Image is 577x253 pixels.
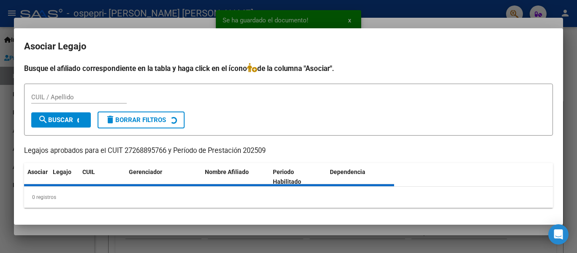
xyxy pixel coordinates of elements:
datatable-header-cell: CUIL [79,163,125,191]
span: Gerenciador [129,169,162,175]
span: Asociar [27,169,48,175]
span: Periodo Habilitado [273,169,301,185]
span: CUIL [82,169,95,175]
datatable-header-cell: Periodo Habilitado [269,163,327,191]
mat-icon: search [38,114,48,125]
span: Borrar Filtros [105,116,166,124]
h4: Busque el afiliado correspondiente en la tabla y haga click en el ícono de la columna "Asociar". [24,63,553,74]
button: Buscar [31,112,91,128]
mat-icon: delete [105,114,115,125]
h2: Asociar Legajo [24,38,553,54]
div: Open Intercom Messenger [548,224,569,245]
datatable-header-cell: Nombre Afiliado [201,163,269,191]
p: Legajos aprobados para el CUIT 27268895766 y Período de Prestación 202509 [24,146,553,156]
datatable-header-cell: Dependencia [327,163,395,191]
span: Legajo [53,169,71,175]
span: Dependencia [330,169,365,175]
datatable-header-cell: Asociar [24,163,49,191]
div: 0 registros [24,187,553,208]
datatable-header-cell: Legajo [49,163,79,191]
span: Nombre Afiliado [205,169,249,175]
button: Borrar Filtros [98,112,185,128]
datatable-header-cell: Gerenciador [125,163,201,191]
span: Buscar [38,116,73,124]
